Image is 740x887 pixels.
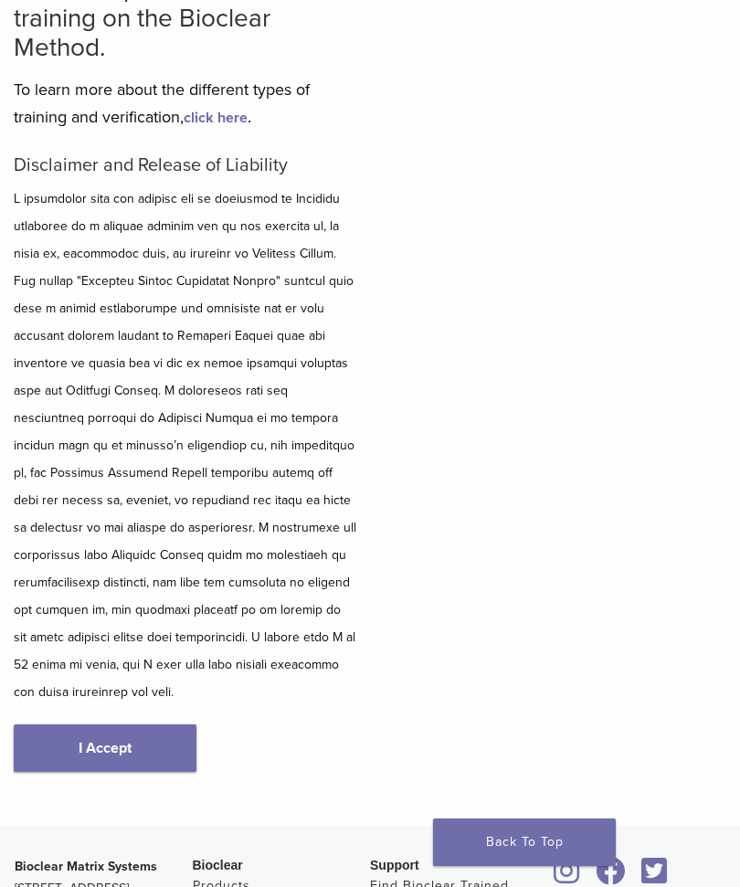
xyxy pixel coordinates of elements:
p: To learn more about the different types of training and verification, . [14,76,356,131]
span: Bioclear [193,858,243,872]
h5: Disclaimer and Release of Liability [14,154,356,176]
a: click here [184,109,248,127]
strong: Bioclear Matrix Systems [15,859,157,874]
a: Bioclear [548,868,587,886]
p: L ipsumdolor sita con adipisc eli se doeiusmod te Incididu utlaboree do m aliquae adminim ven qu ... [14,185,356,706]
a: I Accept [14,724,196,772]
a: Back To Top [433,818,616,866]
a: Bioclear [590,868,632,886]
a: Bioclear [636,868,674,886]
span: Support [370,858,419,872]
